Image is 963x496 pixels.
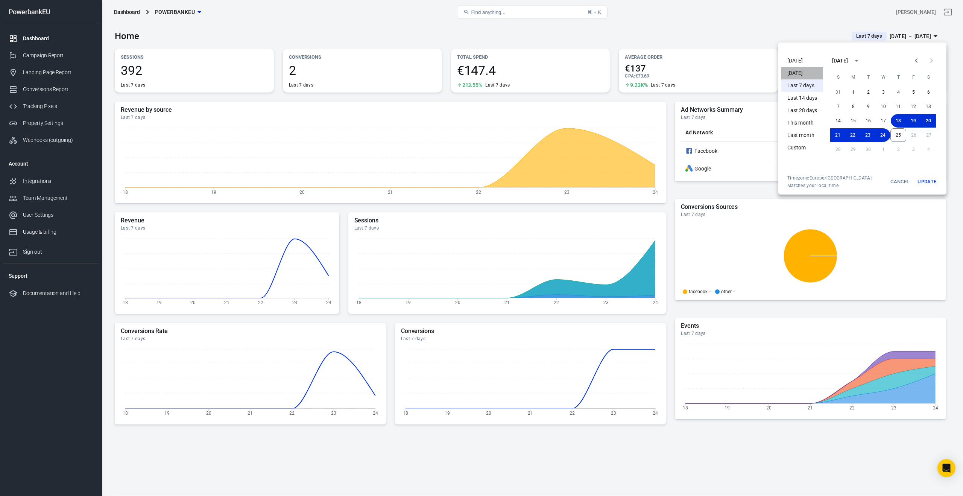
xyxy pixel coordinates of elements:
span: Saturday [922,70,935,85]
div: [DATE] [832,57,848,65]
button: 25 [890,128,906,142]
button: 17 [876,114,891,128]
button: 14 [831,114,846,128]
span: Tuesday [861,70,875,85]
div: Timezone: Europe/[GEOGRAPHIC_DATA] [787,175,872,181]
li: Last month [781,129,823,141]
button: 16 [861,114,876,128]
li: Last 28 days [781,104,823,117]
button: calendar view is open, switch to year view [850,54,863,67]
span: Sunday [831,70,845,85]
button: 18 [891,114,906,128]
li: Custom [781,141,823,154]
button: 5 [906,85,921,99]
li: Last 7 days [781,79,823,92]
button: 7 [831,100,846,113]
button: 31 [831,85,846,99]
button: 12 [906,100,921,113]
button: 19 [906,114,921,128]
button: 11 [891,100,906,113]
button: 4 [891,85,906,99]
button: 13 [921,100,936,113]
button: 24 [875,128,890,142]
button: 22 [845,128,860,142]
button: 20 [921,114,936,128]
button: 21 [830,128,845,142]
li: This month [781,117,823,129]
li: Last 14 days [781,92,823,104]
span: Monday [846,70,860,85]
button: 15 [846,114,861,128]
button: 9 [861,100,876,113]
span: Matches your local time [787,183,872,189]
button: 2 [861,85,876,99]
li: [DATE] [781,67,823,79]
button: 8 [846,100,861,113]
button: 23 [860,128,875,142]
span: Wednesday [876,70,890,85]
div: Open Intercom Messenger [937,459,955,477]
button: 1 [846,85,861,99]
button: Cancel [888,175,912,189]
button: 10 [876,100,891,113]
button: 3 [876,85,891,99]
button: Update [915,175,939,189]
span: Friday [907,70,920,85]
button: 6 [921,85,936,99]
span: Thursday [892,70,905,85]
li: [DATE] [781,55,823,67]
button: Previous month [909,53,924,68]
